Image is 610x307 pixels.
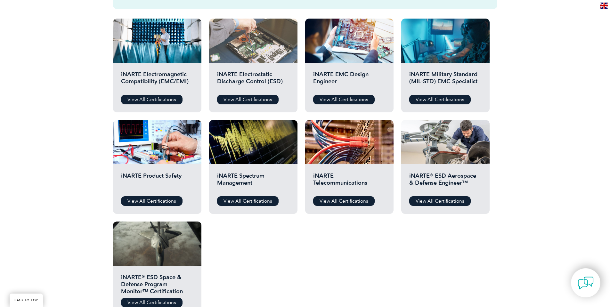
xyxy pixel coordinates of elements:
[121,172,193,191] h2: iNARTE Product Safety
[121,196,183,206] a: View All Certifications
[409,196,471,206] a: View All Certifications
[600,3,608,9] img: en
[217,71,289,90] h2: iNARTE Electrostatic Discharge Control (ESD)
[121,71,193,90] h2: iNARTE Electromagnetic Compatibility (EMC/EMI)
[121,274,193,293] h2: iNARTE® ESD Space & Defense Program Monitor™ Certification
[313,196,375,206] a: View All Certifications
[409,71,482,90] h2: iNARTE Military Standard (MIL-STD) EMC Specialist
[409,95,471,104] a: View All Certifications
[313,71,386,90] h2: iNARTE EMC Design Engineer
[217,172,289,191] h2: iNARTE Spectrum Management
[10,294,43,307] a: BACK TO TOP
[409,172,482,191] h2: iNARTE® ESD Aerospace & Defense Engineer™
[313,172,386,191] h2: iNARTE Telecommunications
[313,95,375,104] a: View All Certifications
[217,196,279,206] a: View All Certifications
[121,95,183,104] a: View All Certifications
[217,95,279,104] a: View All Certifications
[578,275,594,291] img: contact-chat.png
